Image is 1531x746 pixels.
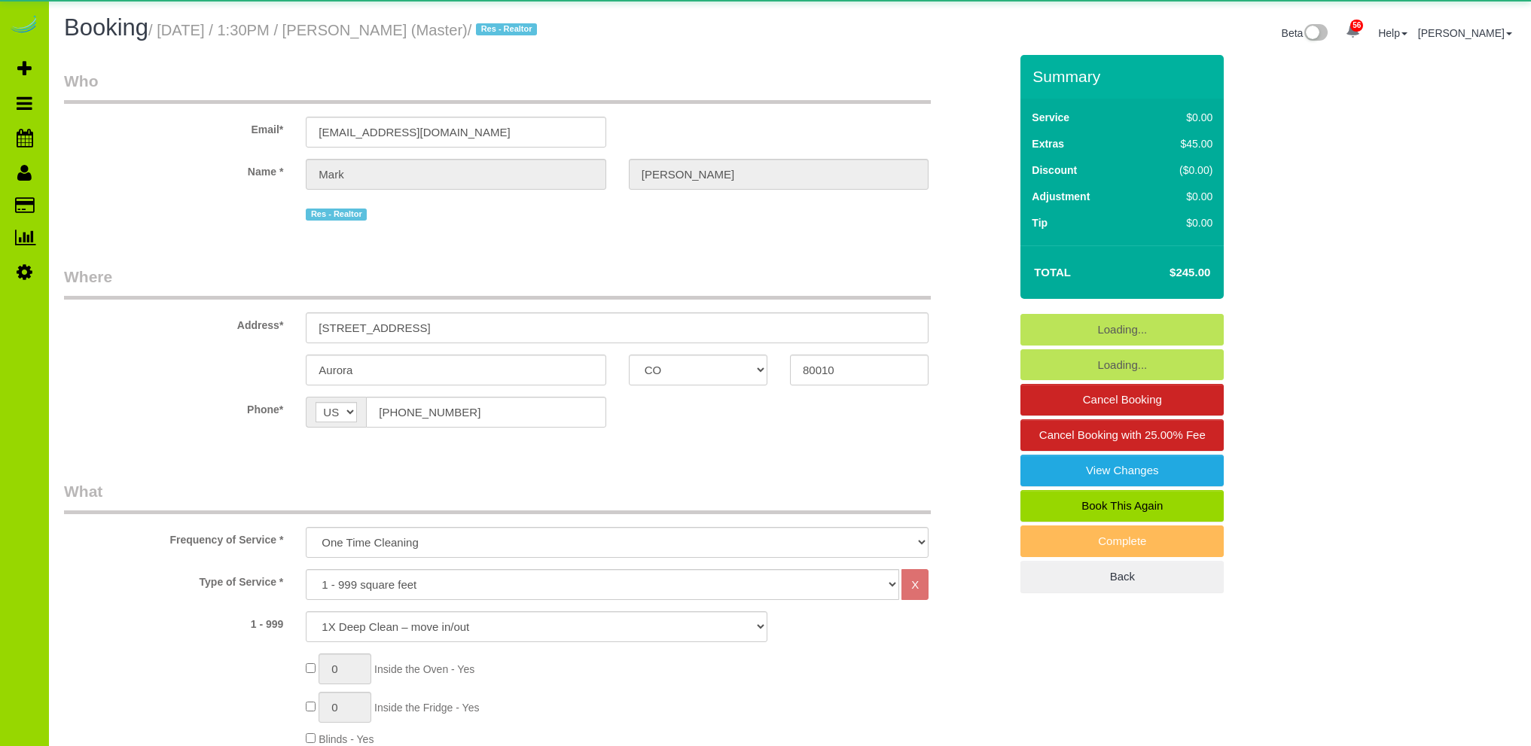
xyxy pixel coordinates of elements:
div: $0.00 [1148,215,1212,230]
small: / [DATE] / 1:30PM / [PERSON_NAME] (Master) [148,22,541,38]
span: Inside the Oven - Yes [374,663,474,675]
legend: Where [64,266,931,300]
label: Adjustment [1032,189,1090,204]
label: Frequency of Service * [53,527,294,547]
h3: Summary [1032,68,1216,85]
input: Email* [306,117,605,148]
a: View Changes [1020,455,1224,486]
label: Phone* [53,397,294,417]
img: New interface [1303,24,1328,44]
label: Email* [53,117,294,137]
label: Type of Service * [53,569,294,589]
label: Name * [53,159,294,179]
input: First Name* [306,159,605,190]
label: Extras [1032,136,1064,151]
div: $0.00 [1148,110,1212,125]
div: ($0.00) [1148,163,1212,178]
span: Cancel Booking with 25.00% Fee [1039,428,1206,441]
span: Inside the Fridge - Yes [374,702,479,714]
div: $45.00 [1148,136,1212,151]
a: [PERSON_NAME] [1418,27,1512,39]
input: Phone* [366,397,605,428]
a: Beta [1282,27,1328,39]
div: $0.00 [1148,189,1212,204]
span: Res - Realtor [306,209,367,221]
label: 1 - 999 [53,611,294,632]
a: Help [1378,27,1407,39]
input: Last Name* [629,159,929,190]
a: Cancel Booking [1020,384,1224,416]
label: Discount [1032,163,1077,178]
strong: Total [1034,266,1071,279]
img: Automaid Logo [9,15,39,36]
span: / [468,22,541,38]
input: City* [306,355,605,385]
input: Zip Code* [790,355,929,385]
a: Book This Again [1020,490,1224,522]
span: Booking [64,14,148,41]
a: Back [1020,561,1224,592]
a: Cancel Booking with 25.00% Fee [1020,419,1224,451]
a: 56 [1338,15,1368,48]
span: 56 [1350,20,1363,32]
label: Service [1032,110,1069,125]
span: Blinds - Yes [319,733,374,745]
h4: $245.00 [1124,266,1210,279]
legend: Who [64,70,931,104]
label: Tip [1032,215,1048,230]
span: Res - Realtor [476,23,537,35]
legend: What [64,480,931,514]
label: Address* [53,312,294,333]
